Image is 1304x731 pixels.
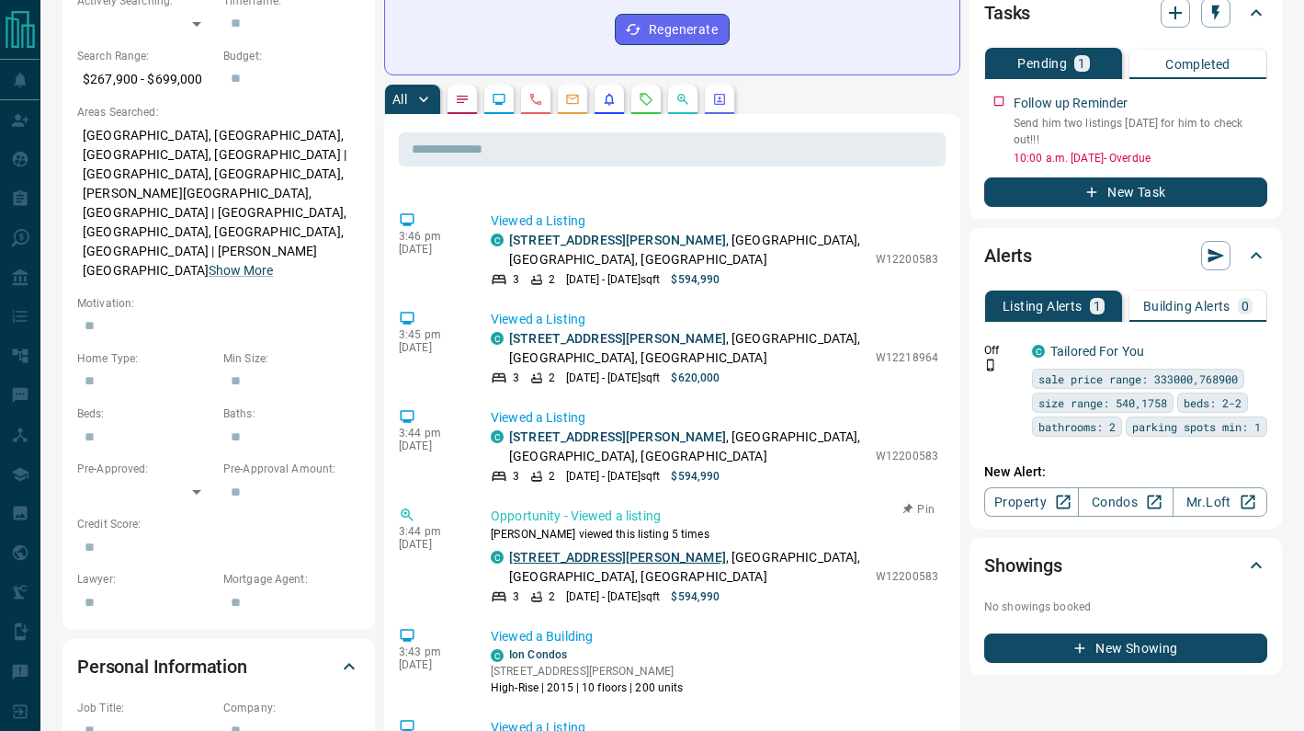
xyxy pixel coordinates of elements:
p: Search Range: [77,48,214,64]
div: Showings [984,543,1267,588]
p: [DATE] - [DATE] sqft [566,588,660,605]
p: Follow up Reminder [1014,94,1128,113]
p: [DATE] [399,658,463,671]
svg: Opportunities [675,92,690,107]
p: High-Rise | 2015 | 10 floors | 200 units [491,680,684,696]
h2: Alerts [984,241,1032,270]
p: Pre-Approval Amount: [223,461,360,477]
div: condos.ca [491,649,504,662]
a: Mr.Loft [1173,487,1267,517]
span: bathrooms: 2 [1038,417,1116,436]
p: $620,000 [671,370,720,386]
p: Motivation: [77,295,360,312]
p: , [GEOGRAPHIC_DATA], [GEOGRAPHIC_DATA], [GEOGRAPHIC_DATA] [509,329,867,368]
p: 3:43 pm [399,645,463,658]
p: 2 [549,588,555,605]
svg: Agent Actions [712,92,727,107]
p: 3 [513,588,519,605]
p: 3:45 pm [399,328,463,341]
h2: Personal Information [77,652,247,681]
p: Home Type: [77,350,214,367]
p: Credit Score: [77,516,360,532]
p: [DATE] [399,341,463,354]
p: 2 [549,370,555,386]
p: No showings booked [984,599,1267,615]
p: 3:46 pm [399,230,463,243]
p: Pre-Approved: [77,461,214,477]
button: Show More [209,261,273,280]
p: W12218964 [876,349,938,366]
button: Regenerate [615,14,730,45]
a: [STREET_ADDRESS][PERSON_NAME] [509,331,726,346]
button: Pin [892,501,946,518]
p: 3:44 pm [399,427,463,440]
p: Opportunity - Viewed a listing [491,507,938,526]
p: [DATE] [399,538,463,551]
div: Personal Information [77,645,360,689]
p: , [GEOGRAPHIC_DATA], [GEOGRAPHIC_DATA], [GEOGRAPHIC_DATA] [509,428,867,466]
p: , [GEOGRAPHIC_DATA], [GEOGRAPHIC_DATA], [GEOGRAPHIC_DATA] [509,231,867,269]
p: [DATE] [399,440,463,452]
p: 1 [1078,57,1085,70]
p: 3:44 pm [399,525,463,538]
p: W12200583 [876,251,938,268]
svg: Listing Alerts [602,92,617,107]
div: condos.ca [1032,345,1045,358]
p: 10:00 a.m. [DATE] - Overdue [1014,150,1267,166]
p: $594,990 [671,271,720,288]
p: [GEOGRAPHIC_DATA], [GEOGRAPHIC_DATA], [GEOGRAPHIC_DATA], [GEOGRAPHIC_DATA] | [GEOGRAPHIC_DATA], [... [77,120,360,286]
a: [STREET_ADDRESS][PERSON_NAME] [509,550,726,565]
p: Beds: [77,405,214,422]
p: All [392,93,407,106]
p: [DATE] - [DATE] sqft [566,370,660,386]
p: Job Title: [77,700,214,716]
p: 3 [513,370,519,386]
p: Min Size: [223,350,360,367]
p: Viewed a Building [491,627,938,646]
div: Alerts [984,234,1267,278]
div: condos.ca [491,551,504,564]
p: [DATE] [399,243,463,256]
p: Pending [1017,57,1067,70]
div: condos.ca [491,430,504,443]
p: 2 [549,468,555,485]
svg: Calls [528,92,543,107]
p: W12200583 [876,448,938,464]
p: Off [984,342,1021,359]
p: 0 [1242,300,1249,313]
svg: Requests [639,92,653,107]
a: [STREET_ADDRESS][PERSON_NAME] [509,429,726,444]
p: 1 [1094,300,1101,313]
p: Lawyer: [77,571,214,588]
p: Company: [223,700,360,716]
p: Baths: [223,405,360,422]
p: Areas Searched: [77,104,360,120]
p: $594,990 [671,468,720,485]
p: , [GEOGRAPHIC_DATA], [GEOGRAPHIC_DATA], [GEOGRAPHIC_DATA] [509,548,867,587]
svg: Push Notification Only [984,359,997,371]
div: condos.ca [491,234,504,246]
p: [DATE] - [DATE] sqft [566,271,660,288]
p: [DATE] - [DATE] sqft [566,468,660,485]
p: Viewed a Listing [491,211,938,231]
p: 3 [513,468,519,485]
p: Listing Alerts [1003,300,1083,313]
span: sale price range: 333000,768900 [1038,370,1238,388]
p: W12200583 [876,568,938,585]
p: Mortgage Agent: [223,571,360,588]
span: size range: 540,1758 [1038,394,1167,412]
a: Ion Condos [509,648,567,661]
p: 3 [513,271,519,288]
span: beds: 2-2 [1184,394,1242,412]
a: Tailored For You [1050,344,1144,359]
svg: Lead Browsing Activity [492,92,506,107]
p: Viewed a Listing [491,310,938,329]
p: 2 [549,271,555,288]
svg: Notes [455,92,470,107]
a: Property [984,487,1079,517]
span: parking spots min: 1 [1132,417,1261,436]
p: New Alert: [984,463,1267,482]
p: [PERSON_NAME] viewed this listing 5 times [491,526,938,543]
a: [STREET_ADDRESS][PERSON_NAME] [509,233,726,247]
button: New Showing [984,634,1267,663]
